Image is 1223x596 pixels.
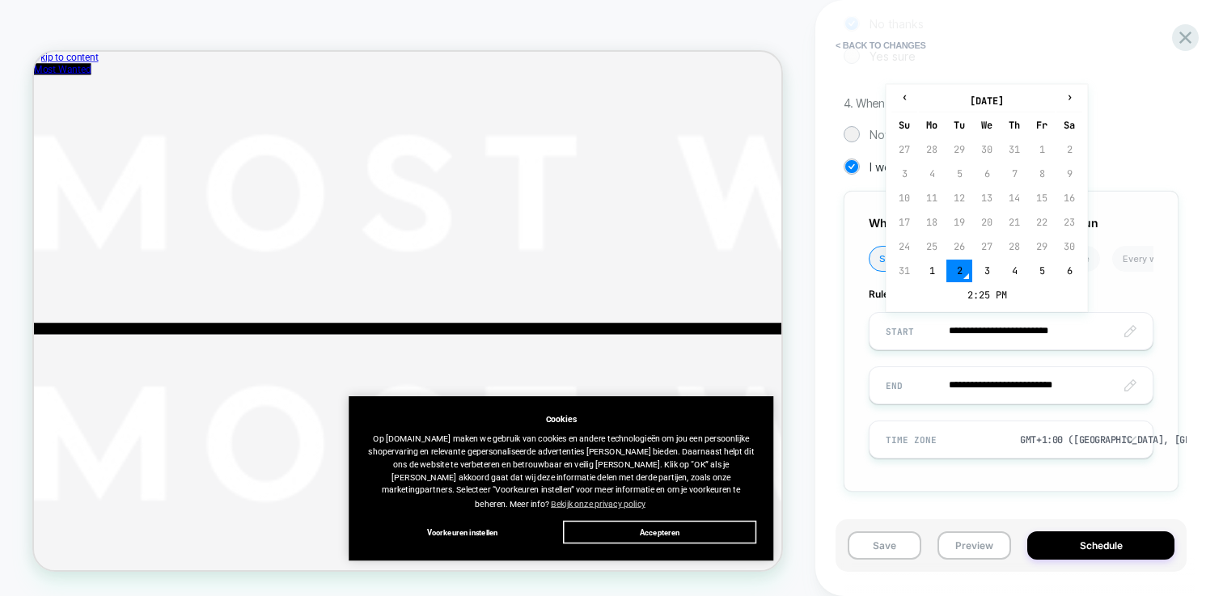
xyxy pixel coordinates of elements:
td: 22 [1029,211,1055,234]
td: 5 [1029,260,1055,282]
th: [DATE] [919,90,1055,112]
td: 2 [946,260,972,282]
td: 19 [946,211,972,234]
td: 23 [1056,211,1082,234]
td: 15 [1029,187,1055,209]
span: When would you like to schedule the run [869,216,1098,230]
td: 20 [974,211,1000,234]
td: 18 [919,211,945,234]
th: Th [1001,114,1027,137]
td: 12 [946,187,972,209]
td: 26 [946,235,972,258]
td: 14 [1001,187,1027,209]
td: 2:25 PM [891,284,1082,306]
td: 30 [974,138,1000,161]
th: Su [891,114,917,137]
button: Preview [937,531,1011,560]
td: 17 [891,211,917,234]
span: No thanks [870,17,924,31]
span: Rules [869,288,1153,300]
th: Mo [919,114,945,137]
button: Save [848,531,921,560]
td: 6 [974,163,1000,185]
td: 9 [1056,163,1082,185]
th: Sa [1056,114,1082,137]
span: I would like to schedule the run [870,160,1038,174]
td: 29 [1029,235,1055,258]
span: ‹ [892,91,916,104]
li: Specific date [869,246,950,272]
td: 5 [946,163,972,185]
td: 4 [1001,260,1027,282]
td: 24 [891,235,917,258]
td: 27 [891,138,917,161]
span: 4. When do you like to run this experience? [844,96,1059,110]
td: 31 [1001,138,1027,161]
th: We [974,114,1000,137]
td: 30 [1056,235,1082,258]
td: 31 [891,260,917,282]
td: 2 [1056,138,1082,161]
td: 25 [919,235,945,258]
td: 10 [891,187,917,209]
td: 21 [1001,211,1027,234]
td: 27 [974,235,1000,258]
button: Schedule [1027,531,1174,560]
td: 8 [1029,163,1055,185]
span: › [1057,91,1081,104]
div: Cookies [442,482,963,497]
td: 7 [1001,163,1027,185]
td: 28 [1001,235,1027,258]
td: 16 [1056,187,1082,209]
button: < Back to changes [827,32,934,58]
th: Fr [1029,114,1055,137]
td: 1 [919,260,945,282]
td: 11 [919,187,945,209]
img: down [1124,436,1136,443]
td: 4 [919,163,945,185]
td: 6 [1056,260,1082,282]
td: 29 [946,138,972,161]
th: Tu [946,114,972,137]
td: 1 [1029,138,1055,161]
span: Now [870,128,894,142]
td: 3 [891,163,917,185]
td: 3 [974,260,1000,282]
td: 13 [974,187,1000,209]
td: 28 [919,138,945,161]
